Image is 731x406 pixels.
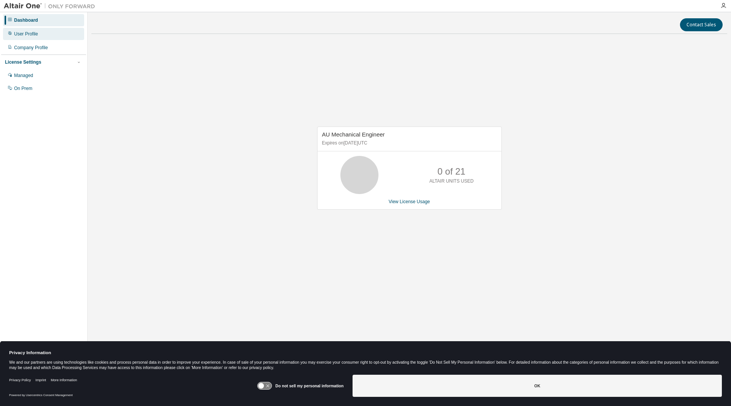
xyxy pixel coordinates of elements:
img: Altair One [4,2,99,10]
span: AU Mechanical Engineer [322,131,385,138]
div: User Profile [14,31,38,37]
button: Contact Sales [680,18,723,31]
p: Expires on [DATE] UTC [322,140,495,146]
div: On Prem [14,85,32,91]
a: View License Usage [389,199,430,204]
p: ALTAIR UNITS USED [429,178,474,185]
div: Dashboard [14,17,38,23]
div: Company Profile [14,45,48,51]
p: 0 of 21 [437,165,465,178]
div: Managed [14,72,33,79]
div: License Settings [5,59,41,65]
